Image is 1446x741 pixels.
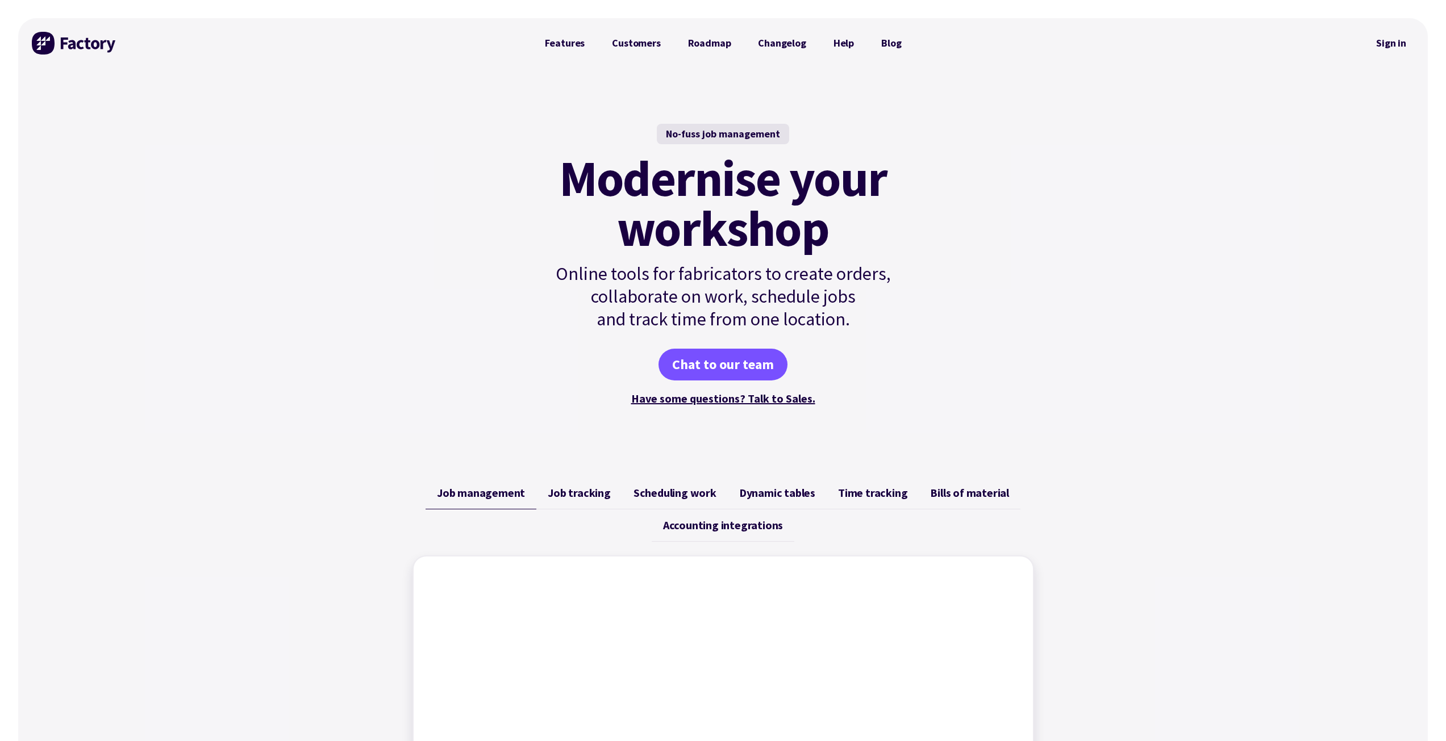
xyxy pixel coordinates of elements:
span: Bills of material [930,486,1009,500]
mark: Modernise your workshop [559,153,887,253]
a: Features [531,32,599,55]
span: Time tracking [838,486,907,500]
a: Changelog [744,32,819,55]
a: Customers [598,32,674,55]
a: Help [820,32,868,55]
a: Have some questions? Talk to Sales. [631,391,815,405]
a: Chat to our team [659,349,787,380]
a: Roadmap [674,32,745,55]
span: Job management [437,486,525,500]
a: Sign in [1368,30,1414,56]
span: Accounting integrations [663,518,783,532]
span: Dynamic tables [739,486,815,500]
nav: Secondary Navigation [1368,30,1414,56]
p: Online tools for fabricators to create orders, collaborate on work, schedule jobs and track time ... [531,262,915,330]
img: Factory [32,32,117,55]
nav: Primary Navigation [531,32,915,55]
div: No-fuss job management [657,124,789,144]
span: Scheduling work [634,486,716,500]
a: Blog [868,32,915,55]
span: Job tracking [548,486,611,500]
